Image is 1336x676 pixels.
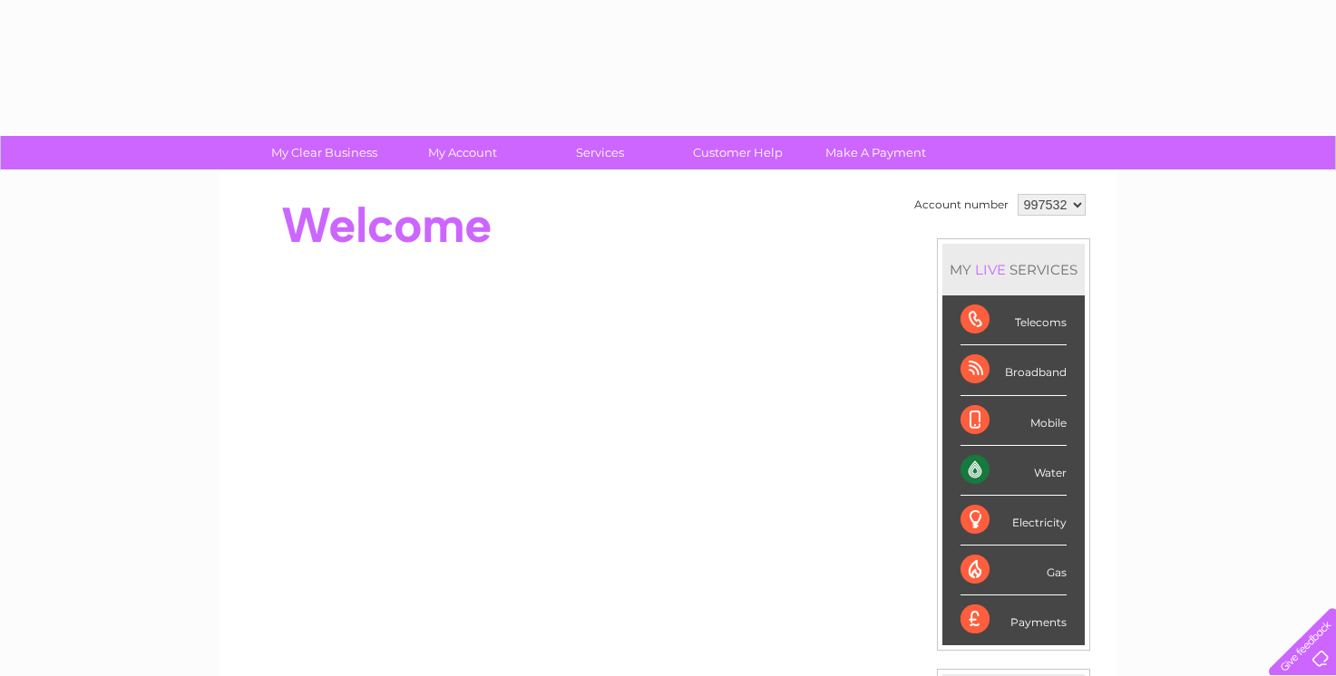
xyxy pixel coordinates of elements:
a: Make A Payment [801,136,951,169]
a: My Account [387,136,537,169]
div: MY SERVICES [942,244,1085,295]
div: Telecoms [961,295,1067,345]
div: Payments [961,595,1067,644]
div: LIVE [971,261,1009,278]
div: Broadband [961,345,1067,395]
a: My Clear Business [249,136,399,169]
div: Mobile [961,396,1067,446]
a: Services [525,136,675,169]
div: Gas [961,546,1067,595]
div: Water [961,446,1067,496]
a: Customer Help [663,136,813,169]
div: Electricity [961,496,1067,546]
td: Account number [910,189,1013,220]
